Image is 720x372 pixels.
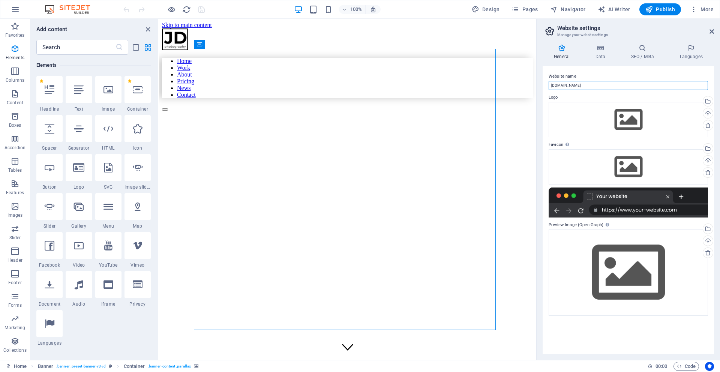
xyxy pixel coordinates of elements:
[124,184,151,190] span: Image slider
[36,40,115,55] input: Search
[4,325,25,331] p: Marketing
[584,44,619,60] h4: Data
[95,301,121,307] span: Iframe
[9,235,21,241] p: Slider
[182,5,191,14] button: reload
[95,145,121,151] span: HTML
[36,193,63,229] div: Slider
[4,145,25,151] p: Accordion
[6,77,24,83] p: Columns
[36,340,63,346] span: Languages
[36,145,63,151] span: Spacer
[7,100,23,106] p: Content
[549,81,708,90] input: Name...
[5,32,24,38] p: Favorites
[36,115,63,151] div: Spacer
[9,122,21,128] p: Boxes
[127,79,132,83] span: Remove from favorites
[7,212,23,218] p: Images
[36,223,63,229] span: Slider
[36,61,151,70] h6: Elements
[339,5,366,14] button: 100%
[66,262,92,268] span: Video
[8,167,22,173] p: Tables
[36,106,63,112] span: Headline
[511,6,538,13] span: Pages
[677,362,696,371] span: Code
[95,262,121,268] span: YouTube
[66,271,92,307] div: Audio
[109,364,112,368] i: This element is a customizable preset
[143,43,152,52] button: grid-view
[124,301,151,307] span: Privacy
[549,93,708,102] label: Logo
[661,363,662,369] span: :
[549,149,708,184] div: Select files from the file manager, stock photos, or upload file(s)
[36,184,63,190] span: Button
[639,3,681,15] button: Publish
[95,184,121,190] span: SVG
[36,271,63,307] div: Document
[3,347,26,353] p: Collections
[95,154,121,190] div: SVG
[95,115,121,151] div: HTML
[549,140,708,149] label: Favicon
[124,223,151,229] span: Map
[124,115,151,151] div: Icon
[124,106,151,112] span: Container
[7,257,22,263] p: Header
[469,3,503,15] button: Design
[66,145,92,151] span: Separator
[182,5,191,14] i: Reload page
[508,3,541,15] button: Pages
[95,106,121,112] span: Image
[655,362,667,371] span: 00 00
[66,115,92,151] div: Separator
[350,5,362,14] h6: 100%
[95,193,121,229] div: Menu
[619,44,668,60] h4: SEO / Meta
[95,76,121,112] div: Image
[8,280,22,286] p: Footer
[194,364,198,368] i: This element contains a background
[687,3,717,15] button: More
[38,362,199,371] nav: breadcrumb
[557,31,699,38] h3: Manage your website settings
[36,352,151,361] h6: Columns
[3,3,53,9] a: Skip to main content
[66,193,92,229] div: Gallery
[66,232,92,268] div: Video
[66,223,92,229] span: Gallery
[95,223,121,229] span: Menu
[124,262,151,268] span: Vimeo
[124,145,151,151] span: Icon
[43,5,99,14] img: Editor Logo
[36,76,63,112] div: Headline
[36,310,63,346] div: Languages
[124,154,151,190] div: Image slider
[705,362,714,371] button: Usercentrics
[66,76,92,112] div: Text
[56,362,106,371] span: . banner .preset-banner-v3-jd
[143,25,152,34] button: close panel
[472,6,500,13] span: Design
[549,229,708,315] div: Select files from the file manager, stock photos, or upload file(s)
[36,232,63,268] div: Facebook
[668,44,714,60] h4: Languages
[124,76,151,112] div: Container
[550,6,586,13] span: Navigator
[36,25,67,34] h6: Add content
[124,193,151,229] div: Map
[124,362,145,371] span: Click to select. Double-click to edit
[6,55,25,61] p: Elements
[690,6,714,13] span: More
[66,301,92,307] span: Audio
[549,72,708,81] label: Website name
[595,3,633,15] button: AI Writer
[673,362,699,371] button: Code
[648,362,667,371] h6: Session time
[549,102,708,137] div: Select files from the file manager, stock photos, or upload file(s)
[66,106,92,112] span: Text
[36,154,63,190] div: Button
[557,25,714,31] h2: Website settings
